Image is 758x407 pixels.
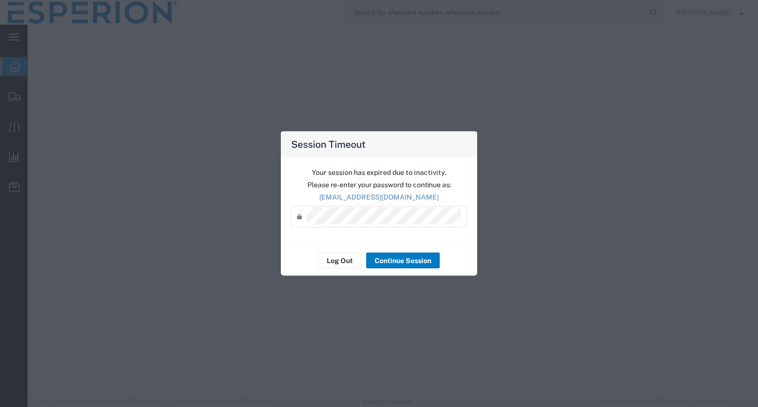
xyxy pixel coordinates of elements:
[318,253,361,269] button: Log Out
[291,192,467,203] p: [EMAIL_ADDRESS][DOMAIN_NAME]
[291,168,467,178] p: Your session has expired due to inactivity.
[291,180,467,190] p: Please re-enter your password to continue as:
[366,253,440,269] button: Continue Session
[291,137,366,151] h4: Session Timeout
